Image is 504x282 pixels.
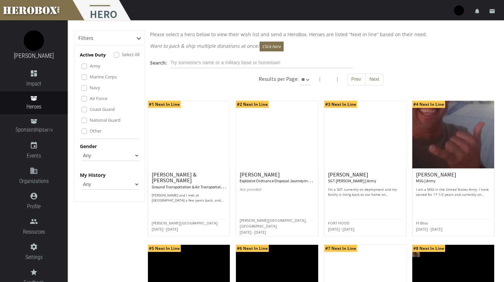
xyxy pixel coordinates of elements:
span: #4 Next In Line [412,101,445,108]
span: #1 Next In Line [148,101,181,108]
small: Explosive Ordnance Disposal Journeyman | Air Force [240,177,330,184]
img: image [24,30,44,51]
a: #2 Next In Line [PERSON_NAME] Explosive Ordnance Disposal Journeyman | Air Force Not provided [PE... [236,100,318,236]
label: Search: [150,59,167,67]
h6: Results per Page: [259,75,299,82]
p: Want to pack & ship multiple donations at once? [150,42,492,51]
label: Air Force [90,95,107,102]
small: FORT HOOD [328,220,350,226]
label: Army [90,62,101,70]
small: Ground Transportation & Air Transportation | Air Force [152,183,243,190]
span: #8 Next In Line [412,245,445,252]
small: [PERSON_NAME][GEOGRAPHIC_DATA], [GEOGRAPHIC_DATA] [240,218,307,229]
button: Click here [260,42,284,51]
label: My History [80,171,106,179]
h6: [PERSON_NAME] [328,172,402,184]
label: Other [90,127,102,135]
p: [PERSON_NAME] and I met at [GEOGRAPHIC_DATA] a few years back, and we got married earlier this ye... [152,193,226,203]
a: #3 Next In Line [PERSON_NAME] SGT [PERSON_NAME] | Army I'm a SGT currently on deployment and my f... [324,100,407,236]
p: I'm a SGT currently on deployment and my family is living back at our home on [GEOGRAPHIC_DATA]. ... [328,187,402,197]
h6: [PERSON_NAME] [240,172,314,184]
label: National Guard [90,116,120,124]
button: Next [365,73,384,86]
label: Navy [90,84,100,91]
h6: [PERSON_NAME] [416,172,490,184]
span: #6 Next In Line [236,245,269,252]
button: Prev [347,73,366,86]
label: Coast Guard [90,105,115,113]
small: [DATE] - [DATE] [328,227,354,232]
span: #2 Next In Line [236,101,269,108]
label: Gender [80,142,97,150]
label: Marine Corps [90,73,117,80]
i: notifications [474,8,480,14]
a: #1 Next In Line [PERSON_NAME] & [PERSON_NAME] Ground Transportation & Air Transportation | Air Fo... [148,100,230,236]
span: | [319,76,321,82]
a: #4 Next In Line [PERSON_NAME] MSG | Army I am a MSG in the United States Army. I have served for ... [412,100,495,236]
small: BETA [44,128,52,133]
small: MSG | Army [416,178,436,183]
small: [DATE] - [DATE] [240,230,266,235]
a: [PERSON_NAME] [14,52,54,59]
small: SGT [PERSON_NAME] | Army [328,178,376,183]
small: [DATE] - [DATE] [152,227,178,232]
h6: [PERSON_NAME] & [PERSON_NAME] [152,172,226,190]
p: I am a MSG in the United States Army. I have served for 17 1/2 years and currently on another dep... [416,187,490,197]
input: Try someone's name or a military base or hometown [170,57,353,68]
small: Ft Bliss [416,220,428,226]
span: #7 Next In Line [324,245,357,252]
p: Not provided [240,187,314,197]
p: Active Duty [80,51,106,59]
span: #5 Next In Line [148,245,181,252]
small: [PERSON_NAME][GEOGRAPHIC_DATA] [152,220,218,226]
label: Select All [122,51,139,58]
img: user-image [454,5,464,16]
span: | [336,76,339,82]
i: email [489,8,495,14]
span: #3 Next In Line [324,101,357,108]
small: [DATE] - [DATE] [416,227,442,232]
p: Please select a hero below to view their wish list and send a HeroBox. Heroes are listed “Next in... [150,30,492,38]
h6: Filters [78,35,93,41]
